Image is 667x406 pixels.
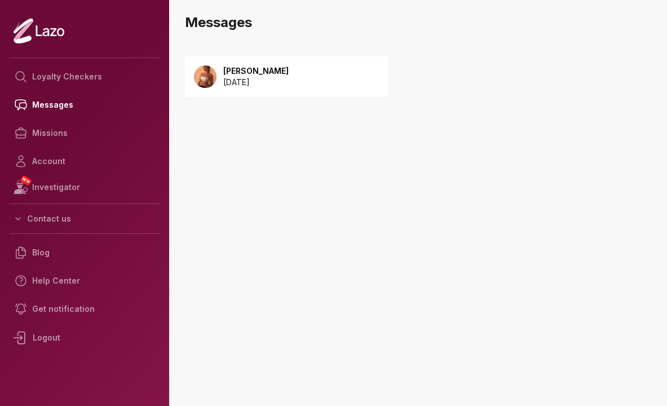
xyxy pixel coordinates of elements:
[223,65,289,77] p: [PERSON_NAME]
[20,175,32,186] span: NEW
[194,65,217,88] img: 5dd41377-3645-4864-a336-8eda7bc24f8f
[9,323,160,352] div: Logout
[9,63,160,91] a: Loyalty Checkers
[9,147,160,175] a: Account
[9,239,160,267] a: Blog
[9,175,160,199] a: NEWInvestigator
[9,91,160,119] a: Messages
[9,209,160,229] button: Contact us
[9,267,160,295] a: Help Center
[9,119,160,147] a: Missions
[9,295,160,323] a: Get notification
[223,77,289,88] p: [DATE]
[185,14,658,32] h3: Messages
